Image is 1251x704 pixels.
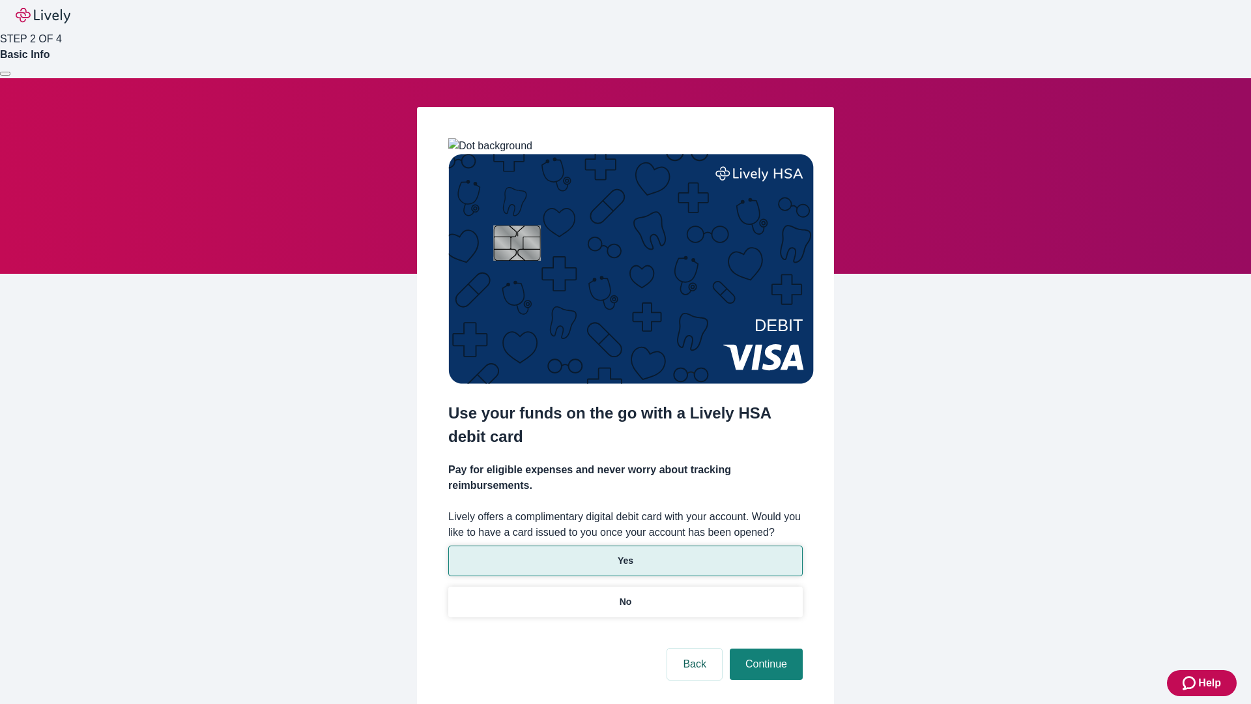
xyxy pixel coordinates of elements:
[448,587,803,617] button: No
[620,595,632,609] p: No
[448,138,532,154] img: Dot background
[448,462,803,493] h4: Pay for eligible expenses and never worry about tracking reimbursements.
[16,8,70,23] img: Lively
[448,509,803,540] label: Lively offers a complimentary digital debit card with your account. Would you like to have a card...
[448,154,814,384] img: Debit card
[1183,675,1198,691] svg: Zendesk support icon
[730,649,803,680] button: Continue
[448,546,803,576] button: Yes
[1167,670,1237,696] button: Zendesk support iconHelp
[618,554,633,568] p: Yes
[1198,675,1221,691] span: Help
[667,649,722,680] button: Back
[448,402,803,448] h2: Use your funds on the go with a Lively HSA debit card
